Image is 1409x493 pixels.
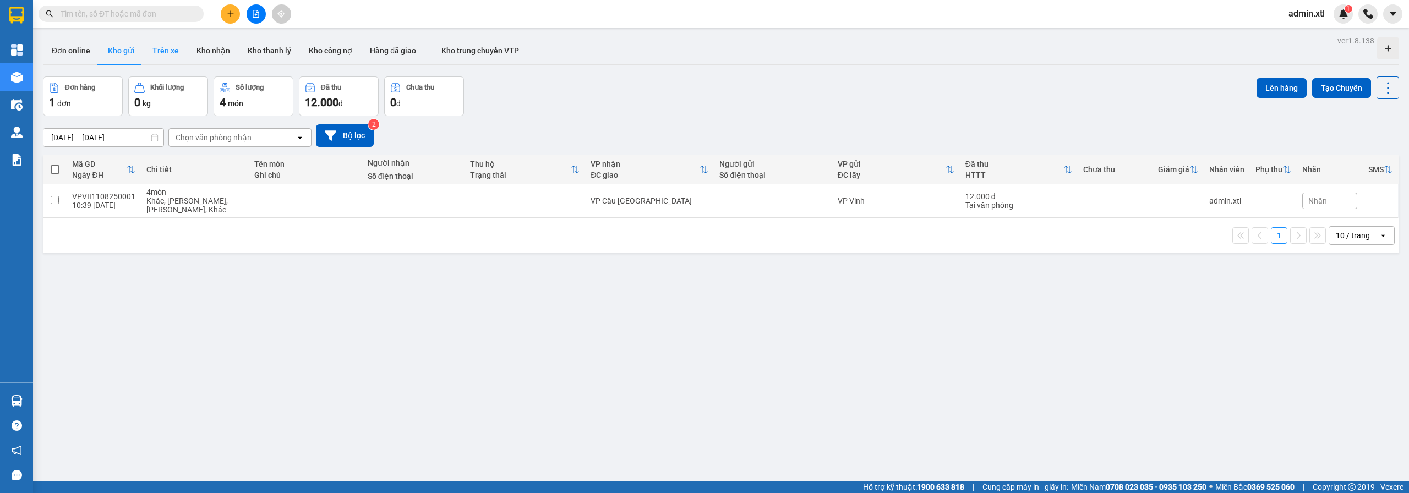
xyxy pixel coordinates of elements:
div: Tạo kho hàng mới [1377,37,1399,59]
strong: 1900 633 818 [917,483,964,491]
th: Toggle SortBy [465,155,585,184]
th: Toggle SortBy [832,155,960,184]
sup: 2 [368,119,379,130]
div: Số điện thoại [368,172,460,180]
button: Trên xe [144,37,188,64]
th: Toggle SortBy [1153,155,1204,184]
div: Thu hộ [470,160,571,168]
div: ĐC lấy [838,171,946,179]
button: Số lượng4món [214,76,293,116]
span: question-circle [12,420,22,431]
svg: open [296,133,304,142]
button: Kho công nợ [300,37,361,64]
div: ĐC giao [591,171,700,179]
button: Kho gửi [99,37,144,64]
div: Khác, Khác, Khác, Khác [146,196,243,214]
div: VP Cầu [GEOGRAPHIC_DATA] [591,196,708,205]
span: Kho trung chuyển VTP [441,46,519,55]
img: solution-icon [11,154,23,166]
div: Số lượng [236,84,264,91]
div: Nhãn [1302,165,1357,174]
img: dashboard-icon [11,44,23,56]
th: Toggle SortBy [67,155,141,184]
div: Người nhận [368,158,460,167]
div: Chọn văn phòng nhận [176,132,252,143]
span: plus [227,10,234,18]
span: notification [12,445,22,456]
div: Giảm giá [1158,165,1189,174]
span: 0 [390,96,396,109]
span: ⚪️ [1209,485,1213,489]
input: Tìm tên, số ĐT hoặc mã đơn [61,8,190,20]
div: 12.000 đ [965,192,1072,201]
div: Trạng thái [470,171,571,179]
span: Nhãn [1308,196,1327,205]
button: Hàng đã giao [361,37,425,64]
span: | [973,481,974,493]
div: Ghi chú [254,171,357,179]
img: icon-new-feature [1339,9,1348,19]
div: ver 1.8.138 [1337,35,1374,47]
div: Ngày ĐH [72,171,127,179]
th: Toggle SortBy [585,155,714,184]
div: Đã thu [321,84,341,91]
div: VPVII1108250001 [72,192,135,201]
button: plus [221,4,240,24]
button: Đã thu12.000đ [299,76,379,116]
div: VP Vinh [838,196,954,205]
span: đ [396,99,401,108]
div: Nhân viên [1209,165,1244,174]
img: warehouse-icon [11,72,23,83]
button: Khối lượng0kg [128,76,208,116]
span: 1 [49,96,55,109]
div: VP gửi [838,160,946,168]
button: aim [272,4,291,24]
span: 4 [220,96,226,109]
span: search [46,10,53,18]
strong: 0708 023 035 - 0935 103 250 [1106,483,1206,491]
button: Đơn hàng1đơn [43,76,123,116]
div: Chi tiết [146,165,243,174]
svg: open [1379,231,1388,240]
button: file-add [247,4,266,24]
span: 0 [134,96,140,109]
div: Mã GD [72,160,127,168]
strong: 0369 525 060 [1247,483,1295,491]
sup: 1 [1345,5,1352,13]
div: Chưa thu [1083,165,1147,174]
span: Miền Bắc [1215,481,1295,493]
button: Bộ lọc [316,124,374,147]
img: phone-icon [1363,9,1373,19]
span: Miền Nam [1071,481,1206,493]
span: copyright [1348,483,1356,491]
img: warehouse-icon [11,395,23,407]
div: Đơn hàng [65,84,95,91]
div: VP nhận [591,160,700,168]
th: Toggle SortBy [1250,155,1297,184]
span: admin.xtl [1280,7,1334,20]
button: Kho thanh lý [239,37,300,64]
div: 10:39 [DATE] [72,201,135,210]
div: Đã thu [965,160,1063,168]
button: Đơn online [43,37,99,64]
span: Hỗ trợ kỹ thuật: [863,481,964,493]
span: kg [143,99,151,108]
span: 12.000 [305,96,338,109]
span: aim [277,10,285,18]
div: admin.xtl [1209,196,1244,205]
span: caret-down [1388,9,1398,19]
span: món [228,99,243,108]
th: Toggle SortBy [960,155,1078,184]
img: warehouse-icon [11,99,23,111]
button: Lên hàng [1257,78,1307,98]
div: Khối lượng [150,84,184,91]
img: logo-vxr [9,7,24,24]
div: Người gửi [719,160,826,168]
span: message [12,470,22,480]
div: Số điện thoại [719,171,826,179]
div: Phụ thu [1255,165,1282,174]
img: warehouse-icon [11,127,23,138]
div: SMS [1368,165,1384,174]
div: Tại văn phòng [965,201,1072,210]
span: | [1303,481,1304,493]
